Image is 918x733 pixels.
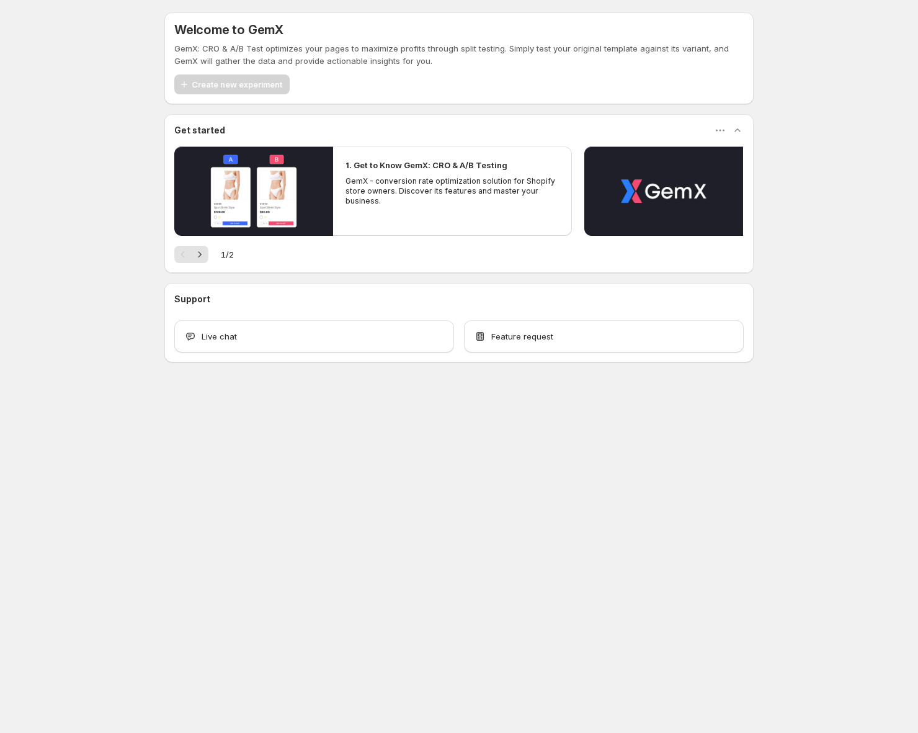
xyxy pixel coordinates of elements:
h5: Welcome to GemX [174,22,283,37]
button: Play video [174,146,333,236]
button: Play video [584,146,743,236]
h2: 1. Get to Know GemX: CRO & A/B Testing [345,159,507,171]
span: Feature request [491,330,553,343]
h3: Get started [174,124,225,137]
button: Next [191,246,208,263]
span: Live chat [202,330,237,343]
span: 1 / 2 [221,248,234,261]
p: GemX: CRO & A/B Test optimizes your pages to maximize profits through split testing. Simply test ... [174,42,744,67]
p: GemX - conversion rate optimization solution for Shopify store owners. Discover its features and ... [345,176,559,206]
h3: Support [174,293,210,305]
nav: Pagination [174,246,208,263]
